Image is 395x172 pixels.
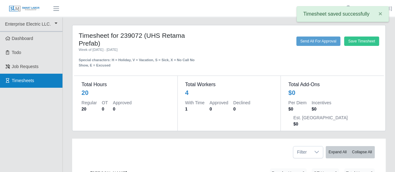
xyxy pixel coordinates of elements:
[293,146,310,158] span: Filter
[349,146,375,158] button: Collapse All
[293,115,348,121] dt: Est. [GEOGRAPHIC_DATA]
[185,88,189,97] div: 4
[113,100,131,106] dt: Approved
[210,100,228,106] dt: Approved
[288,81,376,88] dt: Total Add-Ons
[288,100,306,106] dt: Per Diem
[326,146,375,158] div: bulk actions
[79,47,198,52] div: Week of [DATE] - [DATE]
[356,5,392,12] a: [PERSON_NAME]
[288,88,295,97] div: $0
[12,64,39,69] span: Job Requests
[9,5,40,12] img: SLM Logo
[185,100,205,106] dt: With Time
[344,37,379,46] button: Save Timesheet
[12,36,33,41] span: Dashboard
[210,106,228,112] dd: 0
[312,100,331,106] dt: Incentives
[233,106,250,112] dd: 0
[293,121,348,127] dd: $0
[312,106,331,112] dd: $0
[81,100,97,106] dt: Regular
[102,100,108,106] dt: OT
[102,106,108,112] dd: 0
[81,88,88,97] div: 20
[12,78,34,83] span: Timesheets
[185,106,205,112] dd: 1
[12,50,21,55] span: Todo
[297,6,389,22] div: Timesheet saved successfully
[79,32,198,47] h4: Timesheet for 239072 (UHS Retama Prefab)
[79,52,198,68] div: Special characters: H = Holiday, V = Vacation, S = Sick, X = No Call No Show, E = Excused
[233,100,250,106] dt: Declined
[81,106,97,112] dd: 20
[326,146,349,158] button: Expand All
[185,81,273,88] dt: Total Workers
[296,37,340,46] button: Send All For Approval
[288,106,306,112] dd: $0
[113,106,131,112] dd: 0
[81,81,170,88] dt: Total Hours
